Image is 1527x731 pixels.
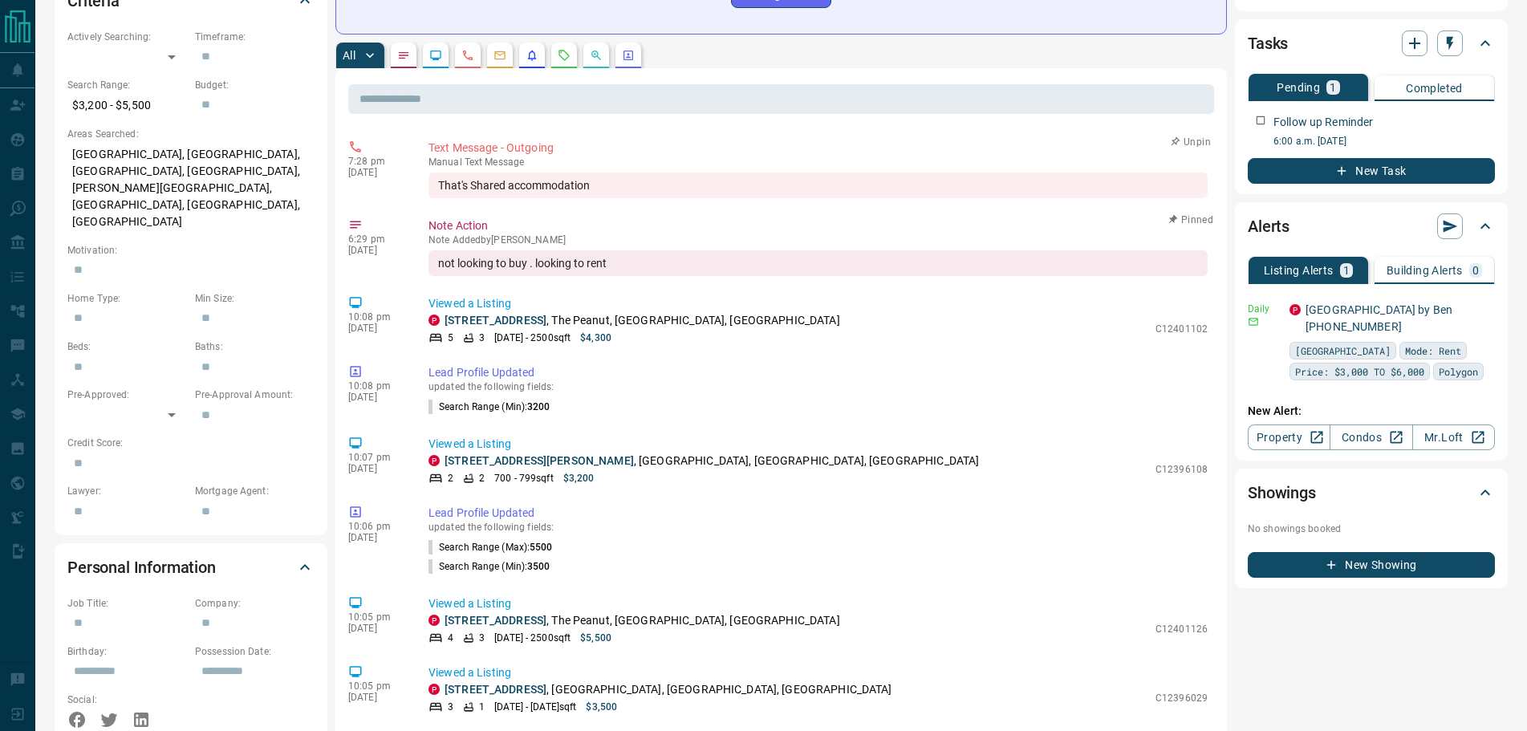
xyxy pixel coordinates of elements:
a: Condos [1330,424,1412,450]
p: , [GEOGRAPHIC_DATA], [GEOGRAPHIC_DATA], [GEOGRAPHIC_DATA] [445,681,892,698]
p: Note Action [428,217,1208,234]
p: Follow up Reminder [1273,114,1373,131]
div: property.ca [428,615,440,626]
p: 0 [1472,265,1479,276]
p: 1 [1343,265,1350,276]
p: Completed [1406,83,1463,94]
p: Baths: [195,339,315,354]
h2: Personal Information [67,554,216,580]
p: Note Added by [PERSON_NAME] [428,234,1208,246]
svg: Lead Browsing Activity [429,49,442,62]
p: $3,500 [586,700,617,714]
p: Lead Profile Updated [428,364,1208,381]
p: C12396029 [1155,691,1208,705]
p: Lawyer: [67,484,187,498]
p: $4,300 [580,331,611,345]
svg: Email [1248,316,1259,327]
svg: Opportunities [590,49,603,62]
span: manual [428,156,462,168]
p: 3 [479,631,485,645]
span: [GEOGRAPHIC_DATA] [1295,343,1391,359]
svg: Agent Actions [622,49,635,62]
p: 3 [479,331,485,345]
h2: Tasks [1248,30,1288,56]
p: 4 [448,631,453,645]
a: Mr.Loft [1412,424,1495,450]
svg: Notes [397,49,410,62]
span: 3500 [527,561,550,572]
p: Text Message - Outgoing [428,140,1208,156]
div: property.ca [1289,304,1301,315]
p: Pre-Approved: [67,388,187,402]
div: property.ca [428,455,440,466]
div: Tasks [1248,24,1495,63]
p: [DATE] [348,692,404,703]
p: 7:28 pm [348,156,404,167]
p: $3,200 - $5,500 [67,92,187,119]
span: Polygon [1439,363,1478,380]
p: New Alert: [1248,403,1495,420]
p: Viewed a Listing [428,595,1208,612]
p: Motivation: [67,243,315,258]
div: Personal Information [67,548,315,587]
p: C12401102 [1155,322,1208,336]
p: Birthday: [67,644,187,659]
p: 2 [479,471,485,485]
p: Search Range (Max) : [428,540,553,554]
p: Job Title: [67,596,187,611]
p: Search Range (Min) : [428,400,550,414]
p: $5,500 [580,631,611,645]
a: Property [1248,424,1330,450]
p: Search Range: [67,78,187,92]
p: [DATE] [348,623,404,634]
button: New Task [1248,158,1495,184]
p: , [GEOGRAPHIC_DATA], [GEOGRAPHIC_DATA], [GEOGRAPHIC_DATA] [445,453,979,469]
div: not looking to buy . looking to rent [428,250,1208,276]
a: [STREET_ADDRESS] [445,683,546,696]
p: Actively Searching: [67,30,187,44]
p: , The Peanut, [GEOGRAPHIC_DATA], [GEOGRAPHIC_DATA] [445,612,840,629]
p: Daily [1248,302,1280,316]
p: C12401126 [1155,622,1208,636]
p: [DATE] [348,245,404,256]
a: [GEOGRAPHIC_DATA] by Ben [PHONE_NUMBER] [1306,303,1452,333]
button: New Showing [1248,552,1495,578]
p: Listing Alerts [1264,265,1334,276]
a: [STREET_ADDRESS] [445,614,546,627]
p: [DATE] - 2500 sqft [494,631,571,645]
p: 1 [1330,82,1336,93]
svg: Calls [461,49,474,62]
p: 10:06 pm [348,521,404,532]
a: [STREET_ADDRESS] [445,314,546,327]
p: 2 [448,471,453,485]
p: updated the following fields: [428,381,1208,392]
span: Price: $3,000 TO $6,000 [1295,363,1424,380]
h2: Alerts [1248,213,1289,239]
p: 6:00 a.m. [DATE] [1273,134,1495,148]
p: 3 [448,700,453,714]
p: Home Type: [67,291,187,306]
p: C12396108 [1155,462,1208,477]
p: 10:05 pm [348,611,404,623]
h2: Showings [1248,480,1316,506]
button: Pinned [1168,213,1214,227]
p: 1 [479,700,485,714]
p: Text Message [428,156,1208,168]
p: [DATE] [348,323,404,334]
div: Showings [1248,473,1495,512]
p: Possession Date: [195,644,315,659]
p: 10:07 pm [348,452,404,463]
p: Timeframe: [195,30,315,44]
p: Building Alerts [1387,265,1463,276]
span: Mode: Rent [1405,343,1461,359]
p: [DATE] - [DATE] sqft [494,700,576,714]
p: [DATE] [348,167,404,178]
svg: Emails [493,49,506,62]
p: Min Size: [195,291,315,306]
p: 6:29 pm [348,234,404,245]
p: Areas Searched: [67,127,315,141]
p: Mortgage Agent: [195,484,315,498]
p: Social: [67,692,187,707]
p: Viewed a Listing [428,295,1208,312]
p: 10:05 pm [348,680,404,692]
